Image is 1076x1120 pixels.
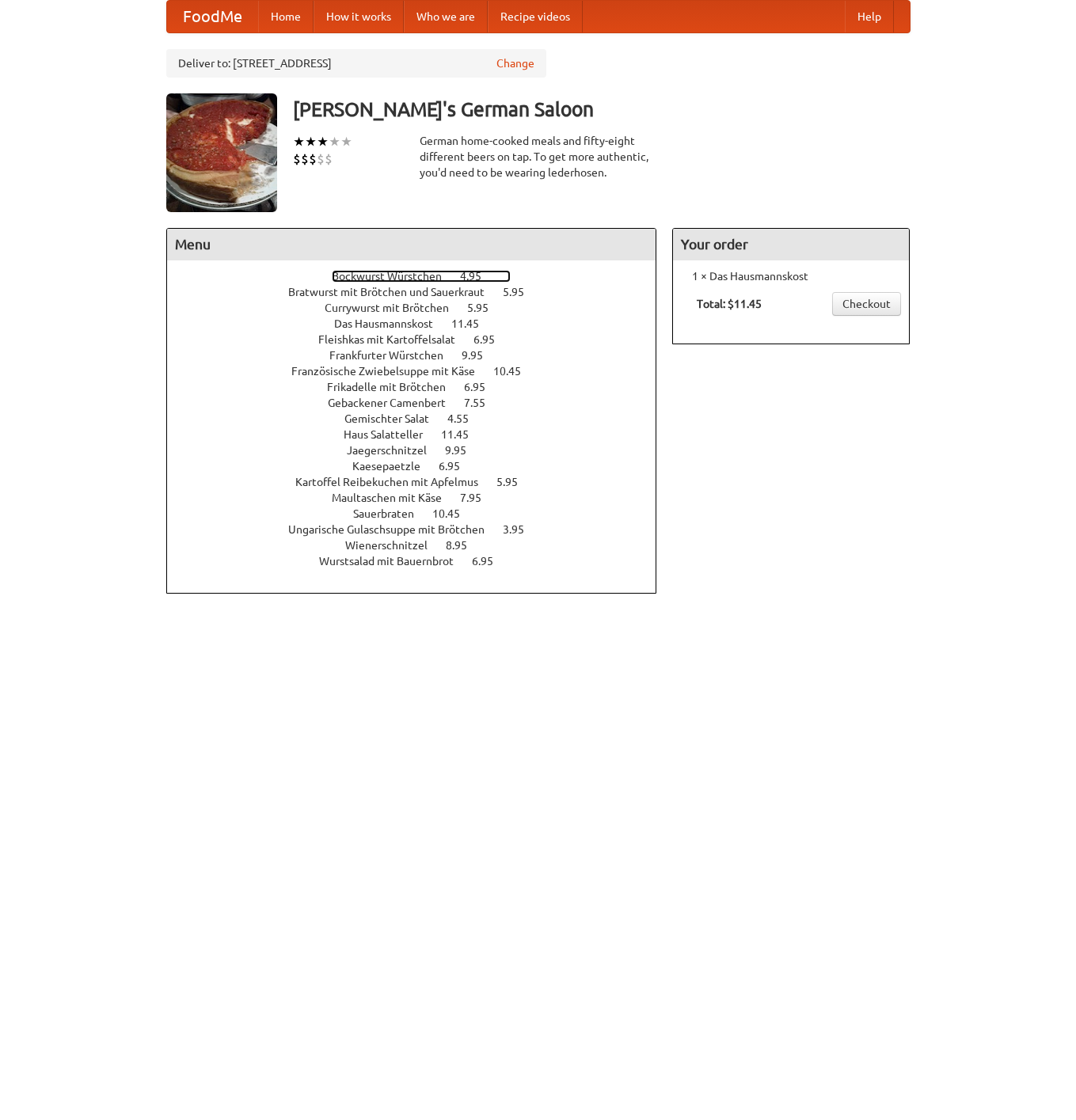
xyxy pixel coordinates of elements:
[352,460,489,473] a: Kaesepaetzle 6.95
[293,150,301,168] li: $
[344,412,445,425] span: Gemischter Salat
[314,1,404,32] a: How it works
[473,333,511,346] span: 6.95
[439,460,476,473] span: 6.95
[347,444,496,457] a: Jaegerschnitzel 9.95
[318,333,471,346] span: Fleishkas mit Kartoffelsalat
[319,555,470,568] span: Wurstsalad mit Bauernbrot
[345,539,443,552] span: Wienerschnitzel
[317,133,329,150] li: ★
[293,93,911,125] h3: [PERSON_NAME]'s German Saloon
[347,444,443,457] span: Jaegerschnitzel
[325,302,518,314] a: Currywurst mit Brötchen 5.95
[464,381,501,393] span: 6.95
[496,55,534,71] a: Change
[673,229,909,260] h4: Your order
[460,492,497,504] span: 7.95
[344,412,498,425] a: Gemischter Salat 4.55
[327,381,515,393] a: Frikadelle mit Brötchen 6.95
[334,317,449,330] span: Das Hausmannskost
[447,412,485,425] span: 4.55
[301,150,309,168] li: $
[334,317,508,330] a: Das Hausmannskost 11.45
[325,302,465,314] span: Currywurst mit Brötchen
[288,286,500,298] span: Bratwurst mit Brötchen und Sauerkraut
[352,460,436,473] span: Kaesepaetzle
[319,555,523,568] a: Wurstsalad mit Bauernbrot 6.95
[327,381,462,393] span: Frikadelle mit Brötchen
[493,365,537,378] span: 10.45
[503,523,540,536] span: 3.95
[464,397,501,409] span: 7.55
[345,539,496,552] a: Wienerschnitzel 8.95
[845,1,894,32] a: Help
[328,397,515,409] a: Gebackener Camenbert 7.55
[317,150,325,168] li: $
[467,302,504,314] span: 5.95
[432,507,476,520] span: 10.45
[328,397,462,409] span: Gebackener Camenbert
[288,523,500,536] span: Ungarische Gulaschsuppe mit Brötchen
[332,270,458,283] span: Bockwurst Würstchen
[288,523,553,536] a: Ungarische Gulaschsuppe mit Brötchen 3.95
[441,428,485,441] span: 11.45
[167,229,656,260] h4: Menu
[332,270,511,283] a: Bockwurst Würstchen 4.95
[332,492,458,504] span: Maultaschen mit Käse
[318,333,524,346] a: Fleishkas mit Kartoffelsalat 6.95
[329,133,340,150] li: ★
[496,476,534,488] span: 5.95
[503,286,540,298] span: 5.95
[353,507,430,520] span: Sauerbraten
[166,93,277,212] img: angular.jpg
[258,1,314,32] a: Home
[344,428,439,441] span: Haus Salatteller
[329,349,459,362] span: Frankfurter Würstchen
[329,349,512,362] a: Frankfurter Würstchen 9.95
[340,133,352,150] li: ★
[681,268,901,284] li: 1 × Das Hausmannskost
[309,150,317,168] li: $
[404,1,488,32] a: Who we are
[305,133,317,150] li: ★
[462,349,499,362] span: 9.95
[353,507,489,520] a: Sauerbraten 10.45
[451,317,495,330] span: 11.45
[344,428,498,441] a: Haus Salatteller 11.45
[295,476,547,488] a: Kartoffel Reibekuchen mit Apfelmus 5.95
[420,133,657,180] div: German home-cooked meals and fifty-eight different beers on tap. To get more authentic, you'd nee...
[291,365,491,378] span: Französische Zwiebelsuppe mit Käse
[446,539,483,552] span: 8.95
[293,133,305,150] li: ★
[697,298,762,310] b: Total: $11.45
[166,49,546,78] div: Deliver to: [STREET_ADDRESS]
[288,286,553,298] a: Bratwurst mit Brötchen und Sauerkraut 5.95
[332,492,511,504] a: Maultaschen mit Käse 7.95
[472,555,509,568] span: 6.95
[832,292,901,316] a: Checkout
[445,444,482,457] span: 9.95
[460,270,497,283] span: 4.95
[167,1,258,32] a: FoodMe
[295,476,494,488] span: Kartoffel Reibekuchen mit Apfelmus
[291,365,550,378] a: Französische Zwiebelsuppe mit Käse 10.45
[488,1,583,32] a: Recipe videos
[325,150,333,168] li: $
